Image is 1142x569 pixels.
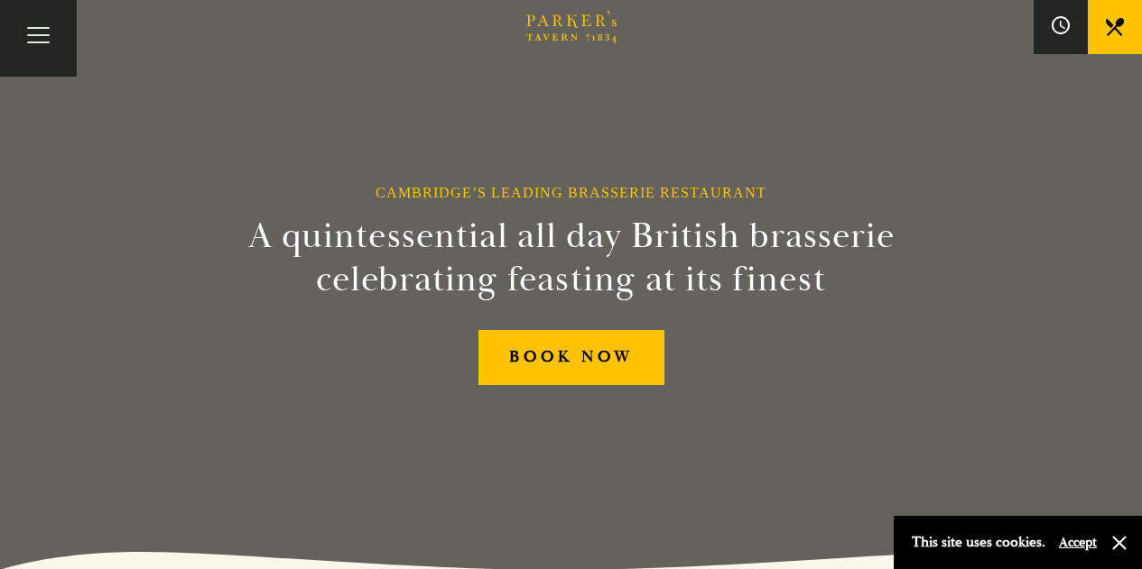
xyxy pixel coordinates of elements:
[912,529,1045,555] p: This site uses cookies.
[160,215,983,301] h2: A quintessential all day British brasserie celebrating feasting at its finest
[376,184,766,201] h1: Cambridge’s Leading Brasserie Restaurant
[1059,534,1097,551] button: Accept
[478,330,664,385] a: BOOK NOW
[1110,534,1128,552] button: Close and accept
